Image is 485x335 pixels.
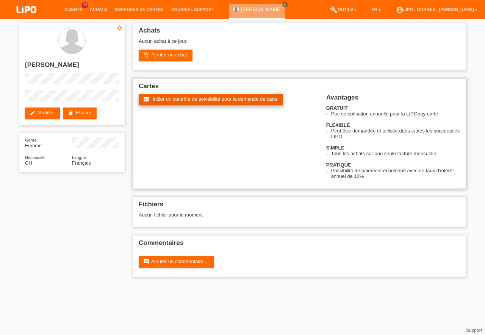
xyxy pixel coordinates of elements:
[241,6,282,12] a: [PERSON_NAME]
[86,7,111,12] a: Achats
[25,61,119,73] h2: [PERSON_NAME]
[8,16,45,21] a: LIPO pay
[143,52,149,58] i: add_shopping_cart
[139,94,283,105] a: fact_check Initier un contrôle de solvabilité pour la demande de carte
[392,7,481,12] a: account_circleLIPO - Morges - [PERSON_NAME] ▾
[139,83,460,94] h2: Cartes
[30,110,36,116] i: edit
[139,38,460,50] div: Aucun achat à ce jour.
[25,160,32,166] span: Suisse
[61,7,86,12] a: Clients
[331,151,460,156] li: Tous les achats sur une seule facture mensuelle
[63,108,97,119] a: deleteEffacer
[326,122,350,128] b: FLEXIBLE
[143,96,149,102] i: fact_check
[282,2,288,7] a: close
[326,162,351,168] b: PRATIQUE
[331,168,460,179] li: Possibilité de paiement échelonné avec un taux d'intérêt annuel de 13%
[326,145,344,151] b: SIMPLE
[25,137,72,148] div: Femme
[331,128,460,139] li: Peut être demandée et utilisée dans toutes les succursales LIPO
[68,110,74,116] i: delete
[25,155,45,160] span: Nationalité
[111,7,167,12] a: Demandes de cartes
[116,25,123,33] a: star_border
[326,7,360,12] a: buildOutils ▾
[72,155,86,160] span: Langue
[153,96,278,102] span: Initier un contrôle de solvabilité pour la demande de carte
[25,138,37,142] span: Genre
[139,201,460,212] h2: Fichiers
[81,2,88,8] span: 20
[25,108,60,119] a: editModifier
[331,111,460,117] li: Pas de cotisation annuelle pour la LIPOpay-carte
[139,27,460,38] h2: Achats
[139,256,214,268] a: commentAjouter un commentaire ...
[72,160,91,166] span: Français
[139,239,460,251] h2: Commentaires
[326,105,348,111] b: GRATUIT
[167,7,218,12] a: Courriel Support
[283,3,287,6] i: close
[139,50,192,61] a: add_shopping_cartAjouter un achat
[139,212,370,218] div: Aucun fichier pour le moment
[396,6,404,14] i: account_circle
[116,25,123,31] i: star_border
[466,328,482,333] a: Support
[326,94,460,105] h2: Avantages
[368,7,385,12] a: FR ▾
[330,6,338,14] i: build
[143,259,149,265] i: comment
